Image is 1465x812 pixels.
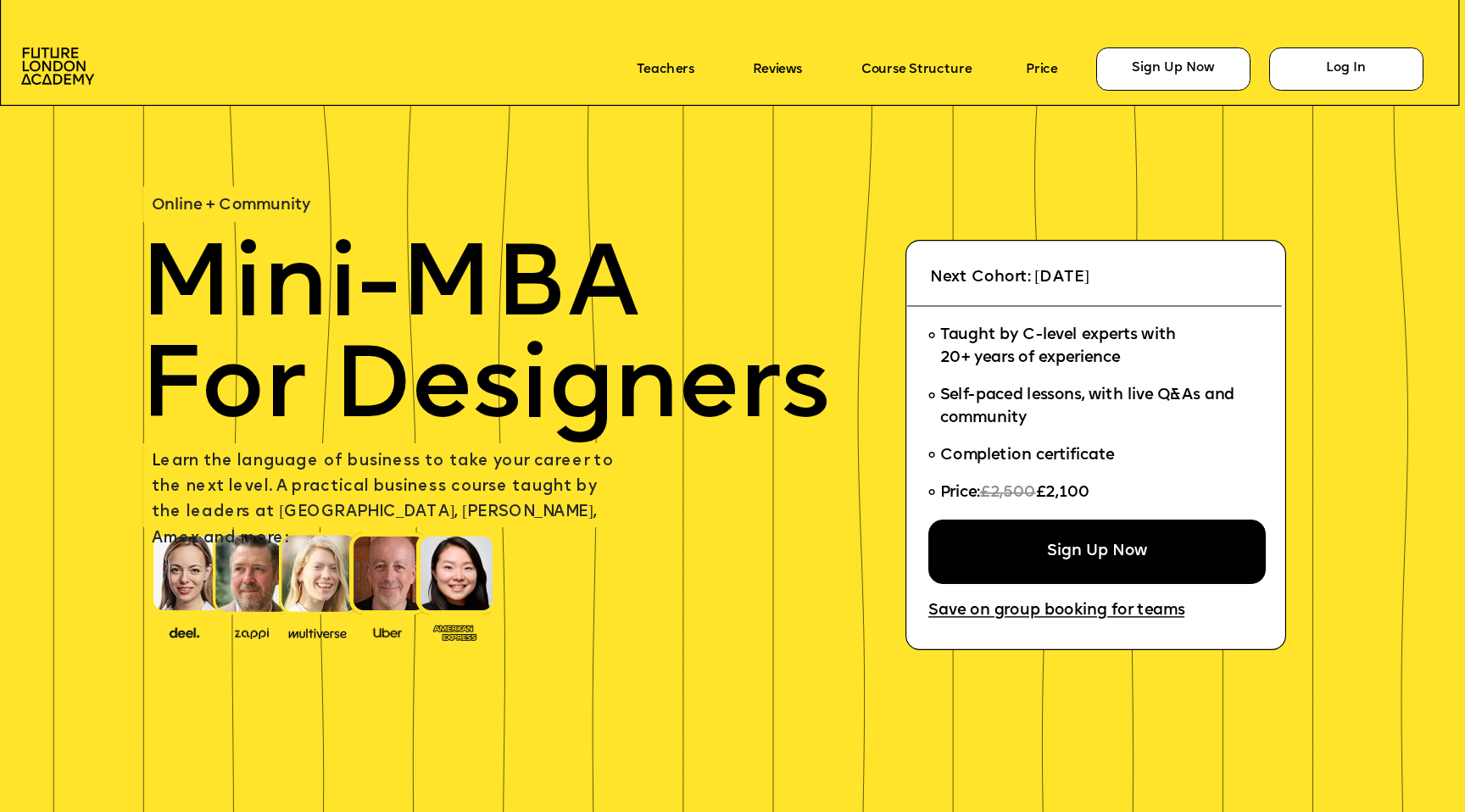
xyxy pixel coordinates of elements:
a: Save on group booking for teams [928,603,1184,620]
span: £2,500 [980,486,1036,502]
span: Self-paced lessons, with live Q&As and community [940,388,1239,427]
span: L [152,453,160,470]
span: Price: [940,486,980,502]
span: Taught by C-level experts with 20+ years of experience [940,328,1176,367]
a: Reviews [753,62,801,76]
img: image-93eab660-639c-4de6-957c-4ae039a0235a.png [426,620,484,642]
span: £2,100 [1036,486,1090,502]
a: Price [1026,62,1057,76]
a: Course Structure [861,62,972,76]
span: earn the language of business to take your career to the next level. A practical business course ... [152,453,618,547]
img: image-388f4489-9820-4c53-9b08-f7df0b8d4ae2.png [156,622,214,641]
span: Next Cohort: [DATE] [930,270,1089,286]
img: image-b2f1584c-cbf7-4a77-bbe0-f56ae6ee31f2.png [223,624,281,640]
span: For Designers [140,340,829,442]
img: image-aac980e9-41de-4c2d-a048-f29dd30a0068.png [21,47,94,85]
span: Online + Community [152,197,310,214]
img: image-99cff0b2-a396-4aab-8550-cf4071da2cb9.png [359,624,417,640]
img: image-b7d05013-d886-4065-8d38-3eca2af40620.png [283,622,352,641]
span: Mini-MBA [140,239,639,341]
a: Teachers [637,62,694,76]
span: Completion certificate [940,448,1115,464]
